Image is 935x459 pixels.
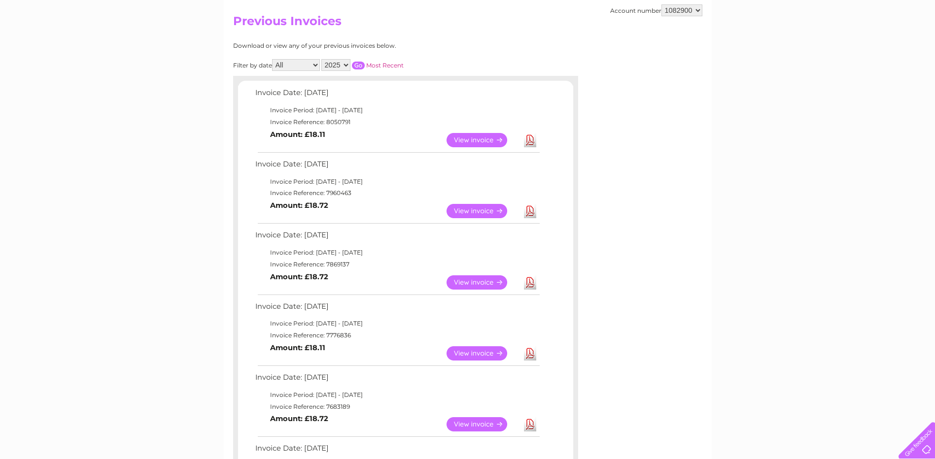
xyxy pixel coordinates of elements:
[253,187,541,199] td: Invoice Reference: 7960463
[253,300,541,318] td: Invoice Date: [DATE]
[447,417,519,431] a: View
[814,42,843,49] a: Telecoms
[253,116,541,128] td: Invoice Reference: 8050791
[447,204,519,218] a: View
[33,26,83,56] img: logo.png
[749,5,817,17] a: 0333 014 3131
[253,318,541,329] td: Invoice Period: [DATE] - [DATE]
[869,42,894,49] a: Contact
[253,371,541,389] td: Invoice Date: [DATE]
[233,59,492,71] div: Filter by date
[786,42,808,49] a: Energy
[253,259,541,270] td: Invoice Reference: 7869137
[366,62,404,69] a: Most Recent
[447,275,519,290] a: View
[524,204,536,218] a: Download
[270,272,328,281] b: Amount: £18.72
[253,86,541,104] td: Invoice Date: [DATE]
[233,42,492,49] div: Download or view any of your previous invoices below.
[253,229,541,247] td: Invoice Date: [DATE]
[270,201,328,210] b: Amount: £18.72
[270,343,325,352] b: Amount: £18.11
[902,42,926,49] a: Log out
[253,389,541,401] td: Invoice Period: [DATE] - [DATE]
[253,104,541,116] td: Invoice Period: [DATE] - [DATE]
[610,4,702,16] div: Account number
[233,14,702,33] h2: Previous Invoices
[253,401,541,413] td: Invoice Reference: 7683189
[253,158,541,176] td: Invoice Date: [DATE]
[524,275,536,290] a: Download
[524,133,536,147] a: Download
[447,133,519,147] a: View
[253,247,541,259] td: Invoice Period: [DATE] - [DATE]
[849,42,864,49] a: Blog
[762,42,780,49] a: Water
[253,329,541,341] td: Invoice Reference: 7776836
[235,5,701,48] div: Clear Business is a trading name of Verastar Limited (registered in [GEOGRAPHIC_DATA] No. 3667643...
[524,346,536,361] a: Download
[270,414,328,423] b: Amount: £18.72
[524,417,536,431] a: Download
[270,130,325,139] b: Amount: £18.11
[253,176,541,188] td: Invoice Period: [DATE] - [DATE]
[447,346,519,361] a: View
